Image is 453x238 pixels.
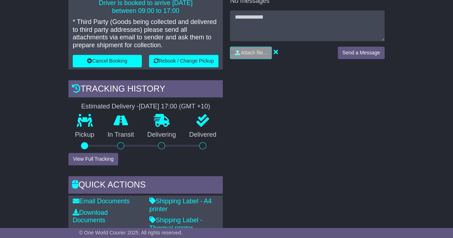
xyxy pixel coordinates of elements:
p: Delivering [141,131,183,139]
a: Download Documents [73,209,108,224]
span: © One World Courier 2025. All rights reserved. [79,230,183,235]
div: Tracking history [68,80,223,99]
button: Cancel Booking [73,55,142,67]
p: Pickup [68,131,101,139]
p: In Transit [101,131,141,139]
div: Quick Actions [68,176,223,195]
button: View Full Tracking [68,153,118,165]
a: Shipping Label - Thermal printer [149,217,202,232]
div: [DATE] 17:00 (GMT +10) [139,103,210,111]
a: Email Documents [73,198,130,205]
button: Send a Message [338,47,385,59]
p: Delivered [183,131,223,139]
div: Estimated Delivery - [68,103,223,111]
button: Rebook / Change Pickup [149,55,219,67]
p: * Third Party (Goods being collected and delivered to third party addresses) please send all atta... [73,18,219,49]
a: Shipping Label - A4 printer [149,198,212,213]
